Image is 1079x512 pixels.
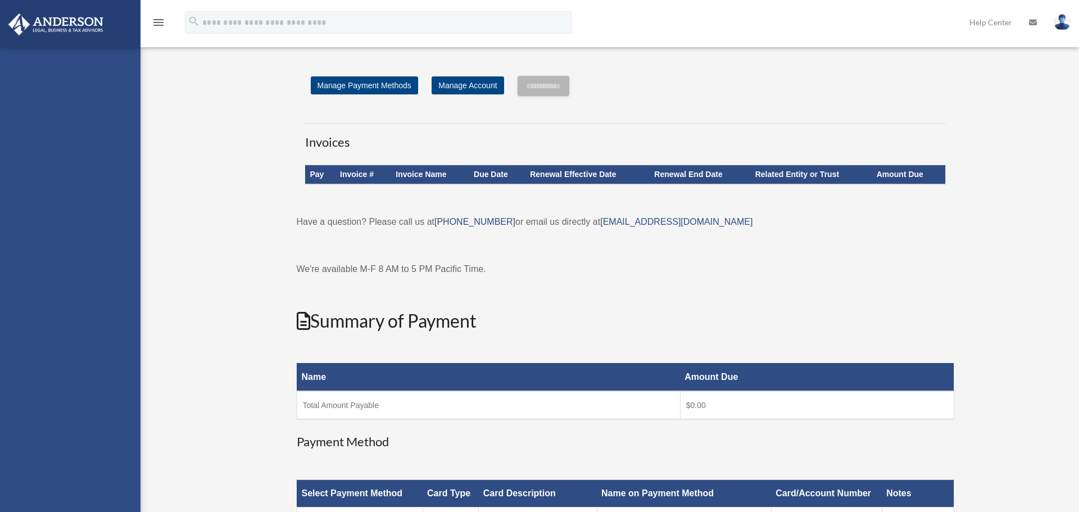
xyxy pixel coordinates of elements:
[751,165,872,184] th: Related Entity or Trust
[423,480,479,508] th: Card Type
[297,309,954,334] h2: Summary of Payment
[432,76,504,94] a: Manage Account
[297,433,954,451] h3: Payment Method
[469,165,525,184] th: Due Date
[152,20,165,29] a: menu
[434,217,515,226] a: [PHONE_NUMBER]
[311,76,418,94] a: Manage Payment Methods
[525,165,650,184] th: Renewal Effective Date
[305,165,336,184] th: Pay
[297,214,954,230] p: Have a question? Please call us at or email us directly at
[297,391,680,419] td: Total Amount Payable
[5,13,107,35] img: Anderson Advisors Platinum Portal
[297,363,680,391] th: Name
[297,261,954,277] p: We're available M-F 8 AM to 5 PM Pacific Time.
[305,123,946,151] h3: Invoices
[680,391,954,419] td: $0.00
[336,165,391,184] th: Invoice #
[597,480,771,508] th: Name on Payment Method
[152,16,165,29] i: menu
[479,480,597,508] th: Card Description
[1054,14,1071,30] img: User Pic
[297,480,423,508] th: Select Payment Method
[188,15,200,28] i: search
[391,165,469,184] th: Invoice Name
[872,165,945,184] th: Amount Due
[650,165,750,184] th: Renewal End Date
[600,217,752,226] a: [EMAIL_ADDRESS][DOMAIN_NAME]
[882,480,954,508] th: Notes
[680,363,954,391] th: Amount Due
[771,480,882,508] th: Card/Account Number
